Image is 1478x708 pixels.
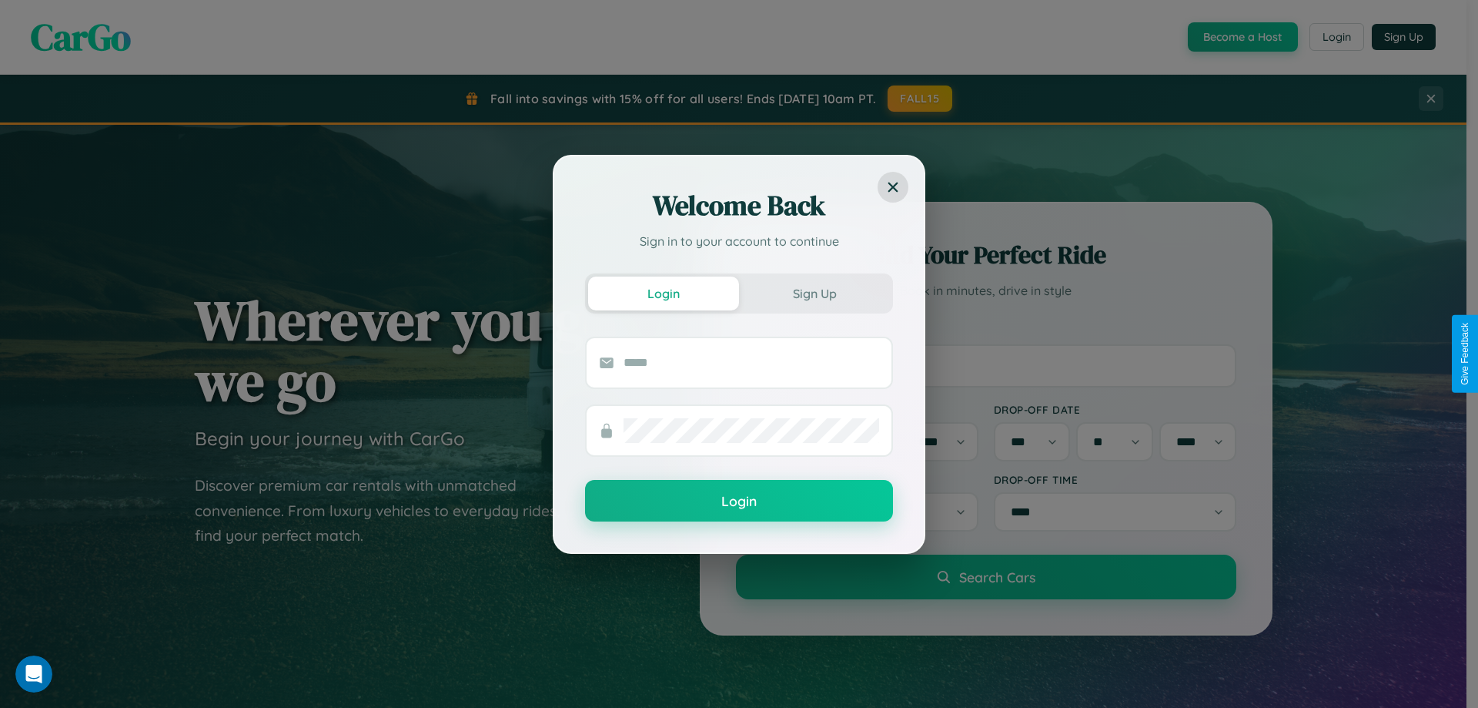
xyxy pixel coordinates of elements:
[585,480,893,522] button: Login
[585,232,893,250] p: Sign in to your account to continue
[1460,323,1470,385] div: Give Feedback
[585,187,893,224] h2: Welcome Back
[588,277,739,310] button: Login
[739,277,890,310] button: Sign Up
[15,656,52,693] iframe: Intercom live chat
